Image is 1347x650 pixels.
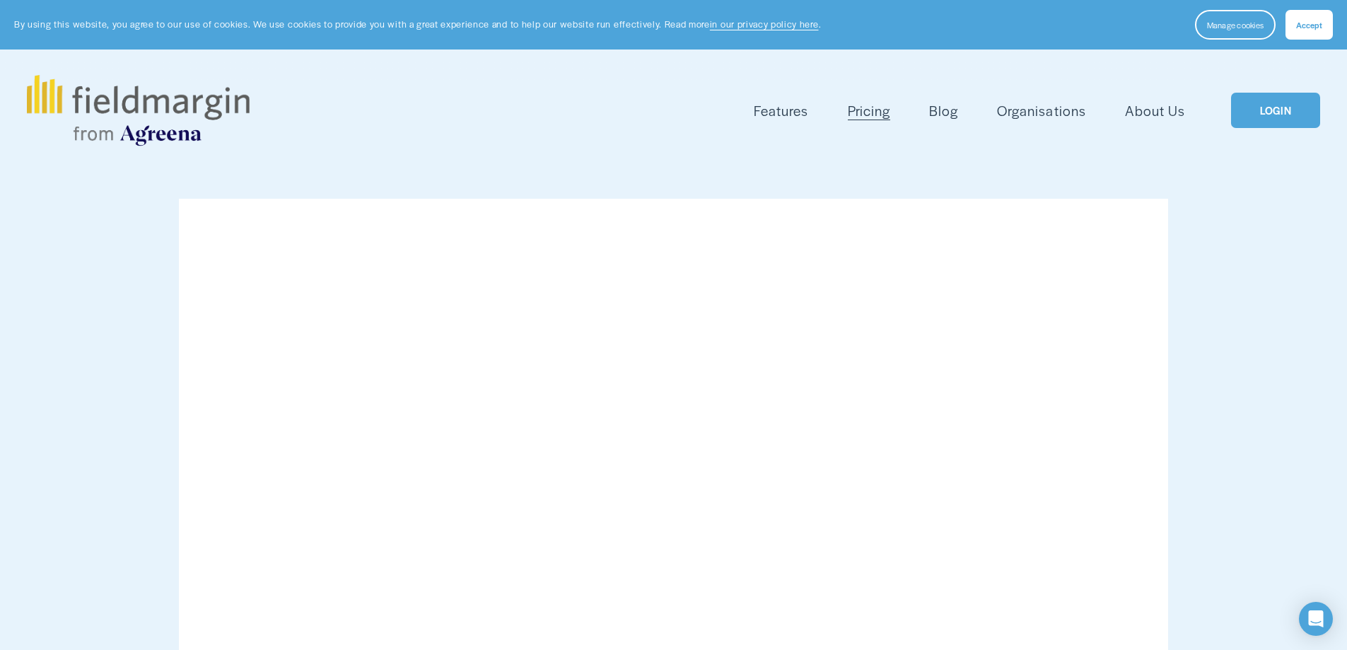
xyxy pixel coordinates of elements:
a: folder dropdown [754,99,808,122]
a: About Us [1125,99,1185,122]
a: Organisations [997,99,1085,122]
img: fieldmargin.com [27,75,249,146]
span: Accept [1296,19,1322,30]
a: Pricing [848,99,890,122]
span: Manage cookies [1207,19,1264,30]
a: LOGIN [1231,93,1320,129]
button: Manage cookies [1195,10,1276,40]
button: Accept [1285,10,1333,40]
a: in our privacy policy here [710,18,819,30]
div: Open Intercom Messenger [1299,602,1333,636]
a: Blog [929,99,958,122]
p: By using this website, you agree to our use of cookies. We use cookies to provide you with a grea... [14,18,821,31]
span: Features [754,100,808,121]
